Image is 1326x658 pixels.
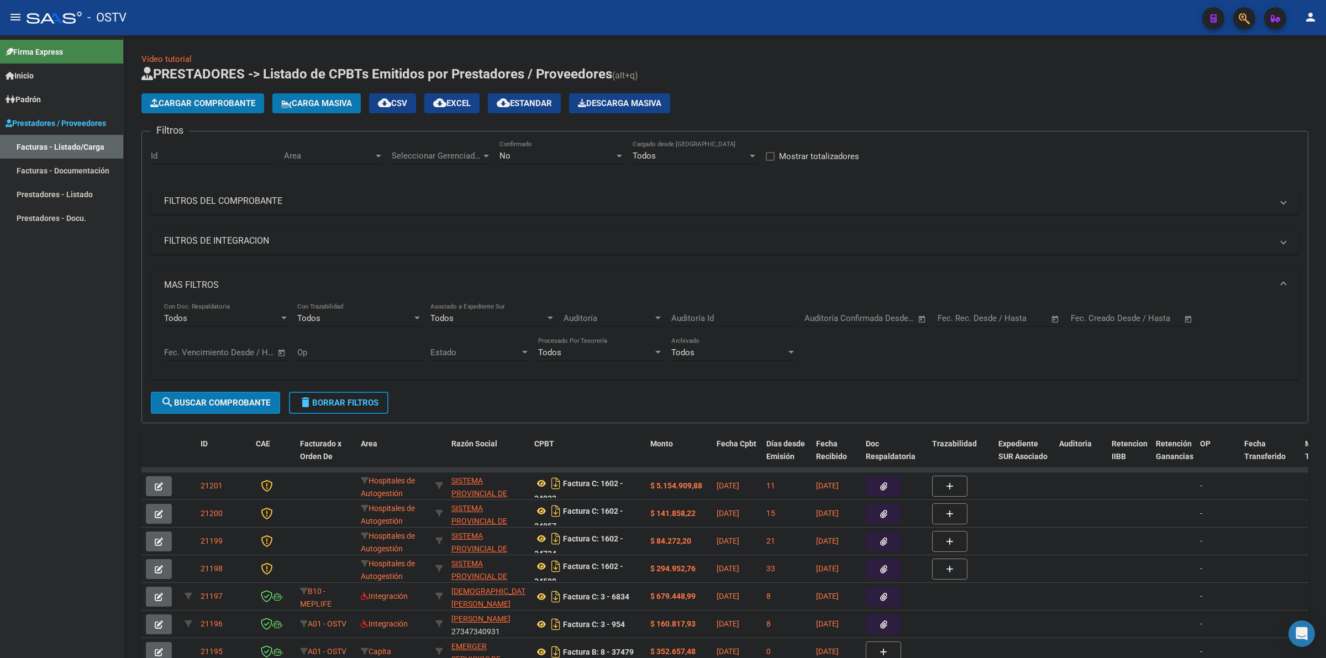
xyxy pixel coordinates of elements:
[451,502,525,525] div: 30691822849
[451,530,525,553] div: 30691822849
[1055,432,1107,481] datatable-header-cell: Auditoria
[1200,592,1202,601] span: -
[87,6,127,30] span: - OSTV
[369,93,416,113] button: CSV
[530,432,646,481] datatable-header-cell: CPBT
[717,619,739,628] span: [DATE]
[451,614,511,623] span: [PERSON_NAME]
[1200,439,1211,448] span: OP
[151,228,1299,254] mat-expansion-panel-header: FILTROS DE INTEGRACION
[424,93,480,113] button: EXCEL
[272,93,361,113] button: Carga Masiva
[1288,620,1315,647] div: Open Intercom Messenger
[650,481,702,490] strong: $ 5.154.909,88
[578,98,661,108] span: Descarga Masiva
[289,392,388,414] button: Borrar Filtros
[1182,313,1195,325] button: Open calendar
[1125,313,1179,323] input: Fecha fin
[563,620,625,629] strong: Factura C: 3 - 954
[164,235,1272,247] mat-panel-title: FILTROS DE INTEGRACION
[812,432,861,481] datatable-header-cell: Fecha Recibido
[650,564,696,573] strong: $ 294.952,76
[569,93,670,113] app-download-masive: Descarga masiva de comprobantes (adjuntos)
[361,559,415,581] span: Hospitales de Autogestión
[151,188,1299,214] mat-expansion-panel-header: FILTROS DEL COMPROBANTE
[161,396,174,409] mat-icon: search
[201,564,223,573] span: 21198
[141,66,612,82] span: PRESTADORES -> Listado de CPBTs Emitidos por Prestadores / Proveedores
[916,313,929,325] button: Open calendar
[534,562,623,586] strong: Factura C: 1602 - 34588
[151,303,1299,380] div: MAS FILTROS
[392,151,481,161] span: Seleccionar Gerenciador
[9,10,22,24] mat-icon: menu
[1049,313,1062,325] button: Open calendar
[201,439,208,448] span: ID
[164,279,1272,291] mat-panel-title: MAS FILTROS
[938,313,982,323] input: Fecha inicio
[1200,564,1202,573] span: -
[361,504,415,525] span: Hospitales de Autogestión
[671,348,694,357] span: Todos
[712,432,762,481] datatable-header-cell: Fecha Cpbt
[150,98,255,108] span: Cargar Comprobante
[361,439,377,448] span: Area
[816,509,839,518] span: [DATE]
[430,348,520,357] span: Estado
[1244,439,1286,461] span: Fecha Transferido
[447,432,530,481] datatable-header-cell: Razón Social
[650,647,696,656] strong: $ 352.657,48
[717,481,739,490] span: [DATE]
[633,151,656,161] span: Todos
[717,564,739,573] span: [DATE]
[151,392,280,414] button: Buscar Comprobante
[361,647,391,656] span: Capita
[563,648,634,656] strong: Factura B: 8 - 37479
[296,432,356,481] datatable-header-cell: Facturado x Orden De
[141,93,264,113] button: Cargar Comprobante
[866,439,915,461] span: Doc Respaldatoria
[1059,439,1092,448] span: Auditoria
[1240,432,1301,481] datatable-header-cell: Fecha Transferido
[6,93,41,106] span: Padrón
[1200,536,1202,545] span: -
[650,619,696,628] strong: $ 160.817,93
[650,509,696,518] strong: $ 141.858,22
[932,439,977,448] span: Trazabilidad
[451,476,507,510] span: SISTEMA PROVINCIAL DE SALUD
[451,559,507,593] span: SISTEMA PROVINCIAL DE SALUD
[284,151,373,161] span: Area
[717,439,756,448] span: Fecha Cpbt
[299,398,378,408] span: Borrar Filtros
[549,588,563,606] i: Descargar documento
[766,647,771,656] span: 0
[766,509,775,518] span: 15
[804,313,849,323] input: Fecha inicio
[534,534,623,558] strong: Factura C: 1602 - 34734
[361,531,415,553] span: Hospitales de Autogestión
[300,587,339,633] span: B10 - MEPLIFE SALUD SRL (TAU)
[451,504,507,538] span: SISTEMA PROVINCIAL DE SALUD
[717,647,739,656] span: [DATE]
[161,398,270,408] span: Buscar Comprobante
[497,98,552,108] span: Estandar
[297,313,320,323] span: Todos
[196,432,251,481] datatable-header-cell: ID
[356,432,431,481] datatable-header-cell: Area
[151,267,1299,303] mat-expansion-panel-header: MAS FILTROS
[549,557,563,575] i: Descargar documento
[361,476,415,498] span: Hospitales de Autogestión
[378,96,391,109] mat-icon: cloud_download
[201,536,223,545] span: 21199
[998,439,1048,461] span: Expediente SUR Asociado
[451,613,525,636] div: 27347340931
[201,592,223,601] span: 21197
[762,432,812,481] datatable-header-cell: Días desde Emisión
[1200,619,1202,628] span: -
[650,439,673,448] span: Monto
[549,530,563,548] i: Descargar documento
[451,587,532,608] span: [DEMOGRAPHIC_DATA] [PERSON_NAME]
[534,507,623,530] strong: Factura C: 1602 - 34857
[308,619,346,628] span: A01 - OSTV
[928,432,994,481] datatable-header-cell: Trazabilidad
